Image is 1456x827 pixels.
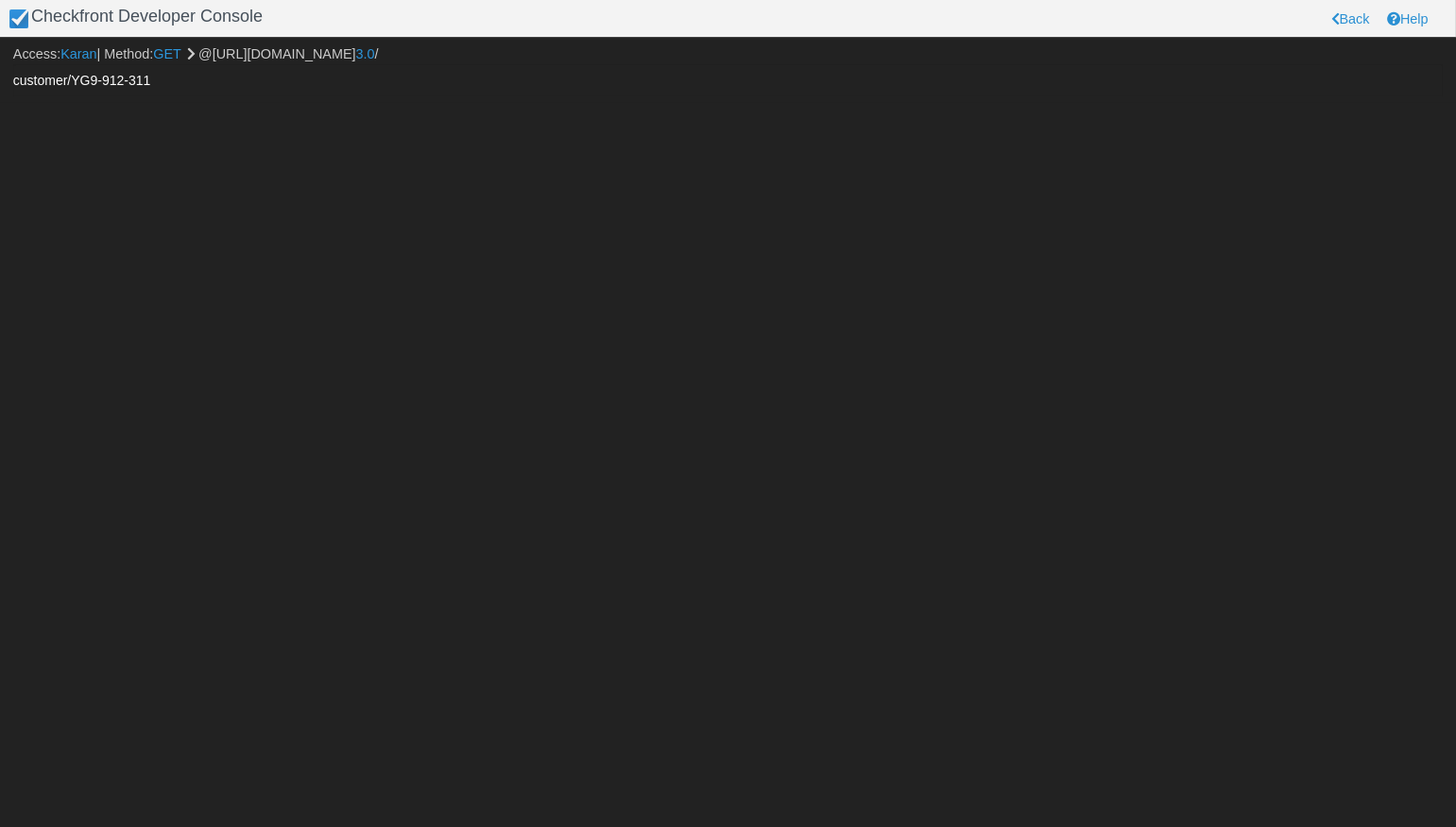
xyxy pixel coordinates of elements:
h1: Checkfront Developer Console [31,8,263,26]
a: Help [1387,11,1429,26]
a: Karan [60,46,96,61]
span: @[URL][DOMAIN_NAME] / [185,46,379,61]
span: Access: | Method: [13,46,379,61]
a: 3.0 [356,46,375,61]
a: GET [153,46,180,61]
a: Back [1331,11,1370,26]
